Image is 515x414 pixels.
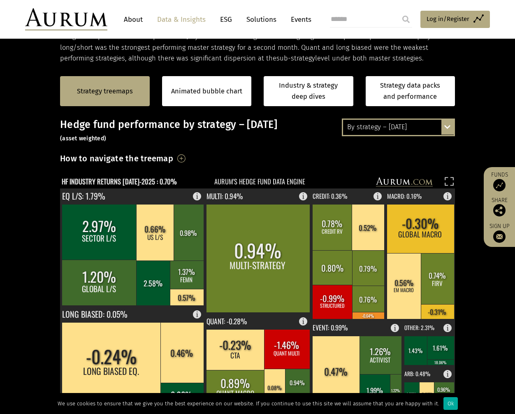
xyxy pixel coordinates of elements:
a: Events [287,12,311,27]
a: About [120,12,147,27]
img: Share this post [493,204,506,216]
img: Sign up to our newsletter [493,230,506,243]
div: By strategy – [DATE] [343,120,454,135]
a: Funds [488,171,511,191]
span: sub-strategy [276,54,315,62]
a: Strategy treemaps [77,86,133,97]
a: Animated bubble chart [171,86,242,97]
span: Log in/Register [427,14,469,24]
a: Solutions [242,12,281,27]
a: Sign up [488,223,511,243]
img: Access Funds [493,179,506,191]
h3: How to navigate the treemap [60,151,173,165]
img: Aurum [25,8,107,30]
div: Share [488,198,511,216]
a: Data & Insights [153,12,210,27]
small: (asset weighted) [60,135,106,142]
a: Industry & strategy deep dives [264,76,353,106]
a: Log in/Register [420,11,490,28]
a: Strategy data packs and performance [366,76,455,106]
input: Submit [398,11,414,28]
h3: Hedge fund performance by strategy – [DATE] [60,119,455,143]
p: Hedge fund performance was positive in July. Most master hedge fund strategies generated positive... [60,31,455,64]
div: Ok [443,397,458,410]
a: ESG [216,12,236,27]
